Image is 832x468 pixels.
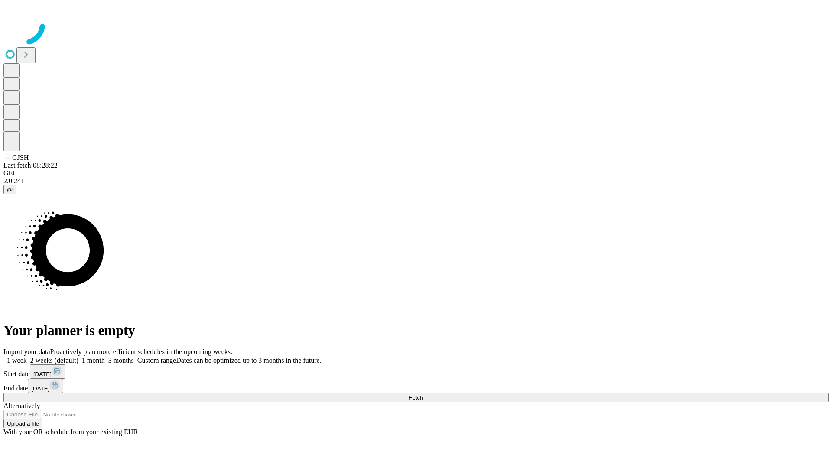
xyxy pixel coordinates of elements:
[3,364,829,379] div: Start date
[3,419,42,428] button: Upload a file
[3,162,58,169] span: Last fetch: 08:28:22
[3,185,16,194] button: @
[7,357,27,364] span: 1 week
[3,428,138,435] span: With your OR schedule from your existing EHR
[50,348,232,355] span: Proactively plan more efficient schedules in the upcoming weeks.
[137,357,176,364] span: Custom range
[31,385,49,392] span: [DATE]
[12,154,29,161] span: GJSH
[7,186,13,193] span: @
[409,394,423,401] span: Fetch
[3,177,829,185] div: 2.0.241
[82,357,105,364] span: 1 month
[28,379,63,393] button: [DATE]
[176,357,321,364] span: Dates can be optimized up to 3 months in the future.
[3,379,829,393] div: End date
[3,402,40,409] span: Alternatively
[30,357,78,364] span: 2 weeks (default)
[108,357,134,364] span: 3 months
[30,364,65,379] button: [DATE]
[3,322,829,338] h1: Your planner is empty
[3,348,50,355] span: Import your data
[33,371,52,377] span: [DATE]
[3,169,829,177] div: GEI
[3,393,829,402] button: Fetch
